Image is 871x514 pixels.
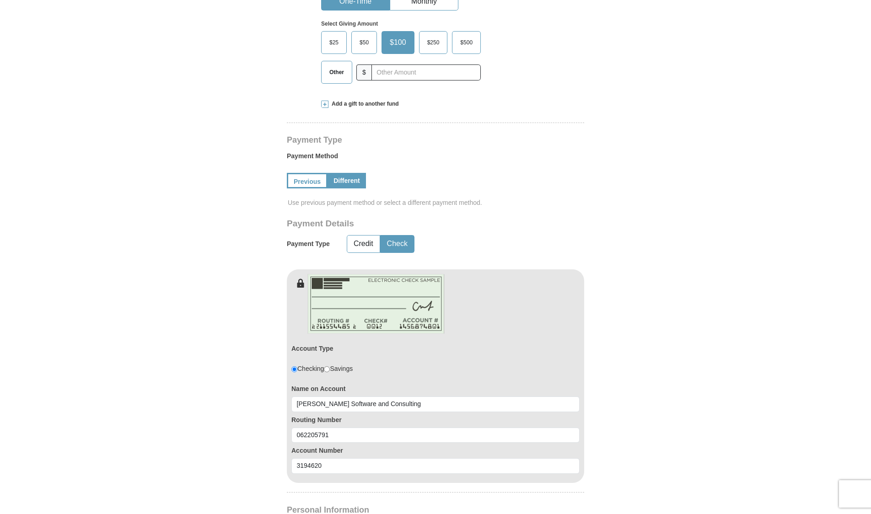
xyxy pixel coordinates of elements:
span: $250 [423,36,444,49]
label: Routing Number [291,415,580,424]
a: Previous [287,173,328,188]
span: $500 [456,36,477,49]
label: Payment Method [287,151,584,165]
h4: Payment Type [287,136,584,144]
label: Account Type [291,344,333,353]
strong: Select Giving Amount [321,21,378,27]
img: check-en.png [307,274,445,334]
span: $100 [385,36,411,49]
h4: Personal Information [287,506,584,514]
span: Add a gift to another fund [328,100,399,108]
label: Account Number [291,446,580,455]
a: Different [328,173,366,188]
span: Use previous payment method or select a different payment method. [288,198,585,207]
div: Checking Savings [291,364,353,373]
span: $25 [325,36,343,49]
span: $50 [355,36,373,49]
button: Credit [347,236,380,252]
label: Name on Account [291,384,580,393]
input: Other Amount [371,64,481,80]
h3: Payment Details [287,219,520,229]
span: Other [325,65,349,79]
h5: Payment Type [287,240,330,248]
button: Check [381,236,414,252]
span: $ [356,64,372,80]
